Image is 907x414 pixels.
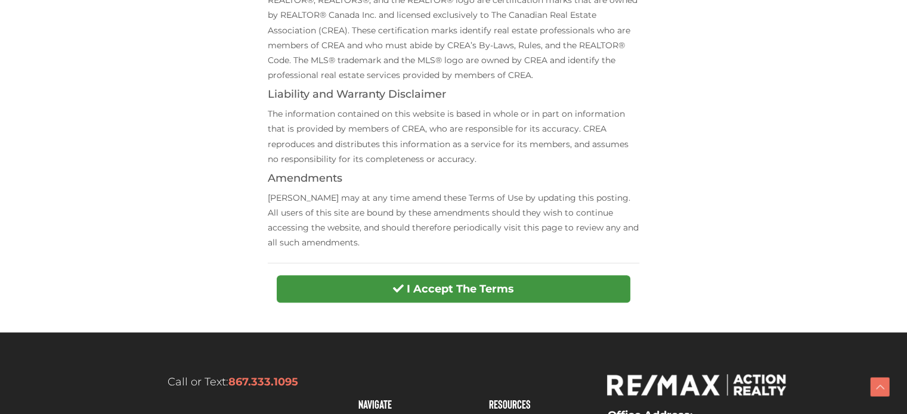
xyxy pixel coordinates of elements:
h4: Navigate [358,398,476,410]
h4: Resources [488,398,595,410]
p: Call or Text: [120,374,346,390]
strong: I Accept The Terms [407,282,514,295]
button: I Accept The Terms [277,275,630,303]
h4: Amendments [268,173,639,185]
p: The information contained on this website is based in whole or in part on information that is pro... [268,107,639,167]
a: 867.333.1095 [228,375,298,388]
h4: Liability and Warranty Disclaimer [268,89,639,101]
p: [PERSON_NAME] may at any time amend these Terms of Use by updating this posting. All users of thi... [268,191,639,251]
